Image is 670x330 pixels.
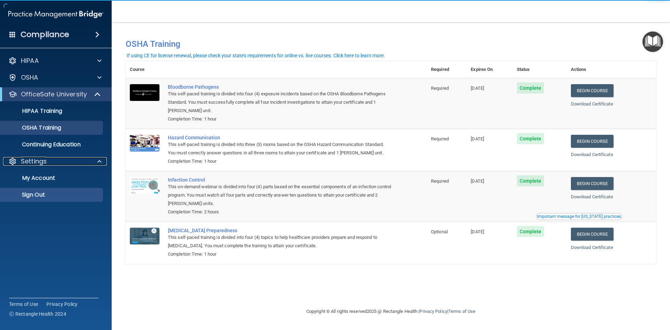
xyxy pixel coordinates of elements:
[471,178,484,184] span: [DATE]
[21,157,47,166] p: Settings
[168,208,392,216] div: Completion Time: 2 hours
[537,214,621,219] div: Important message for [US_STATE] practices
[571,228,613,241] a: Begin Course
[8,57,102,65] a: HIPAA
[467,61,512,78] th: Expires On
[168,115,392,123] div: Completion Time: 1 hour
[448,309,475,314] a: Terms of Use
[168,183,392,208] div: This on-demand webinar is divided into four (4) parts based on the essential components of an inf...
[168,84,392,90] a: Bloodborne Pathogens
[571,101,613,107] a: Download Certificate
[517,133,544,144] span: Complete
[471,136,484,141] span: [DATE]
[8,90,101,98] a: OfficeSafe University
[8,157,102,166] a: Settings
[5,141,100,148] p: Continuing Education
[46,301,78,308] a: Privacy Policy
[168,135,392,140] a: Hazard Communication
[21,57,39,65] p: HIPAA
[571,177,613,190] a: Begin Course
[168,177,392,183] a: Infection Control
[5,175,100,182] p: My Account
[471,229,484,234] span: [DATE]
[517,226,544,237] span: Complete
[168,140,392,157] div: This self-paced training is divided into three (3) rooms based on the OSHA Hazard Communication S...
[126,39,656,49] h4: OSHA Training
[513,61,567,78] th: Status
[431,178,449,184] span: Required
[5,191,100,198] p: Sign Out
[571,194,613,199] a: Download Certificate
[168,90,392,115] div: This self-paced training is divided into four (4) exposure incidents based on the OSHA Bloodborne...
[127,53,385,58] div: If using CE for license renewal, please check your state's requirements for online vs. live cours...
[126,52,386,59] button: If using CE for license renewal, please check your state's requirements for online vs. live cours...
[21,90,87,98] p: OfficeSafe University
[431,86,449,91] span: Required
[571,135,613,148] a: Begin Course
[5,124,61,131] p: OSHA Training
[517,175,544,186] span: Complete
[571,152,613,157] a: Download Certificate
[168,250,392,258] div: Completion Time: 1 hour
[471,86,484,91] span: [DATE]
[536,213,622,220] button: Read this if you are a dental practitioner in the state of CA
[517,82,544,94] span: Complete
[642,31,663,52] button: Open Resource Center
[8,7,103,21] img: PMB logo
[168,233,392,250] div: This self-paced training is divided into four (4) topics to help healthcare providers prepare and...
[126,61,164,78] th: Course
[9,310,66,317] span: Ⓒ Rectangle Health 2024
[431,136,449,141] span: Required
[21,73,38,82] p: OSHA
[571,84,613,97] a: Begin Course
[5,108,62,115] p: HIPAA Training
[168,228,392,233] a: [MEDICAL_DATA] Preparedness
[168,157,392,166] div: Completion Time: 1 hour
[21,30,69,39] h4: Compliance
[419,309,447,314] a: Privacy Policy
[431,229,448,234] span: Optional
[571,245,613,250] a: Download Certificate
[9,301,38,308] a: Terms of Use
[567,61,656,78] th: Actions
[8,73,102,82] a: OSHA
[263,300,518,323] div: Copyright © All rights reserved 2025 @ Rectangle Health | |
[427,61,467,78] th: Required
